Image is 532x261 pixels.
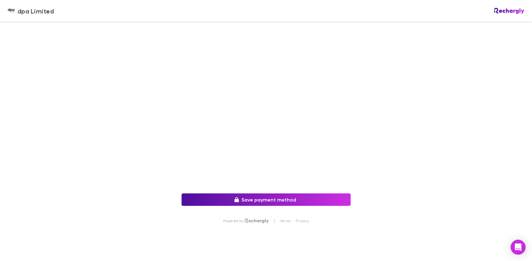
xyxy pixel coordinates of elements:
button: Save payment method [182,193,351,206]
p: Powered by [223,218,245,223]
img: Rechargly Logo [245,218,269,223]
div: Open Intercom Messenger [511,240,526,255]
span: dpa Limited [18,6,54,16]
img: dpa Limited's Logo [8,7,15,15]
p: | [274,218,275,223]
a: Terms [280,218,291,223]
a: Privacy [296,218,309,223]
img: Rechargly Logo [494,8,524,14]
